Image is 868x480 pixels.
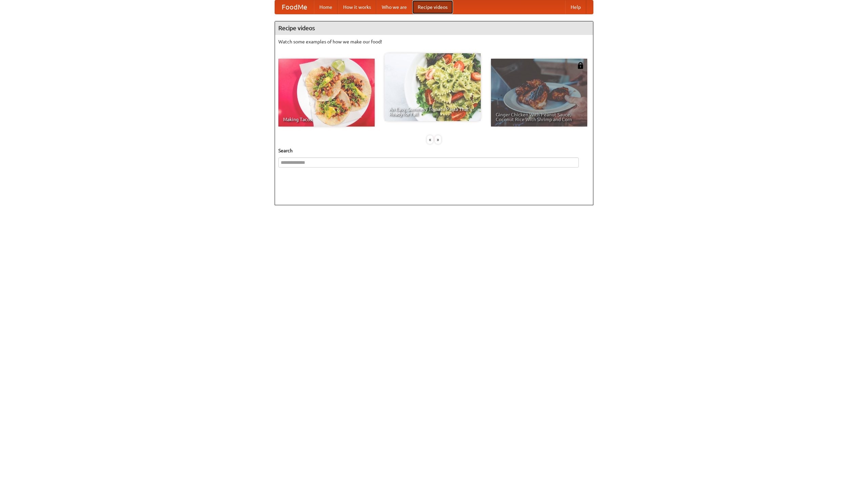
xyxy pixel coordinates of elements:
a: An Easy, Summery Tomato Pasta That's Ready for Fall [384,53,481,121]
p: Watch some examples of how we make our food! [278,38,590,45]
h5: Search [278,147,590,154]
img: 483408.png [577,62,584,69]
a: Making Tacos [278,59,375,127]
span: Making Tacos [283,117,370,122]
h4: Recipe videos [275,21,593,35]
a: How it works [338,0,376,14]
a: Home [314,0,338,14]
a: Who we are [376,0,412,14]
a: Recipe videos [412,0,453,14]
a: FoodMe [275,0,314,14]
div: » [435,135,441,144]
a: Help [565,0,586,14]
div: « [427,135,433,144]
span: An Easy, Summery Tomato Pasta That's Ready for Fall [389,107,476,116]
